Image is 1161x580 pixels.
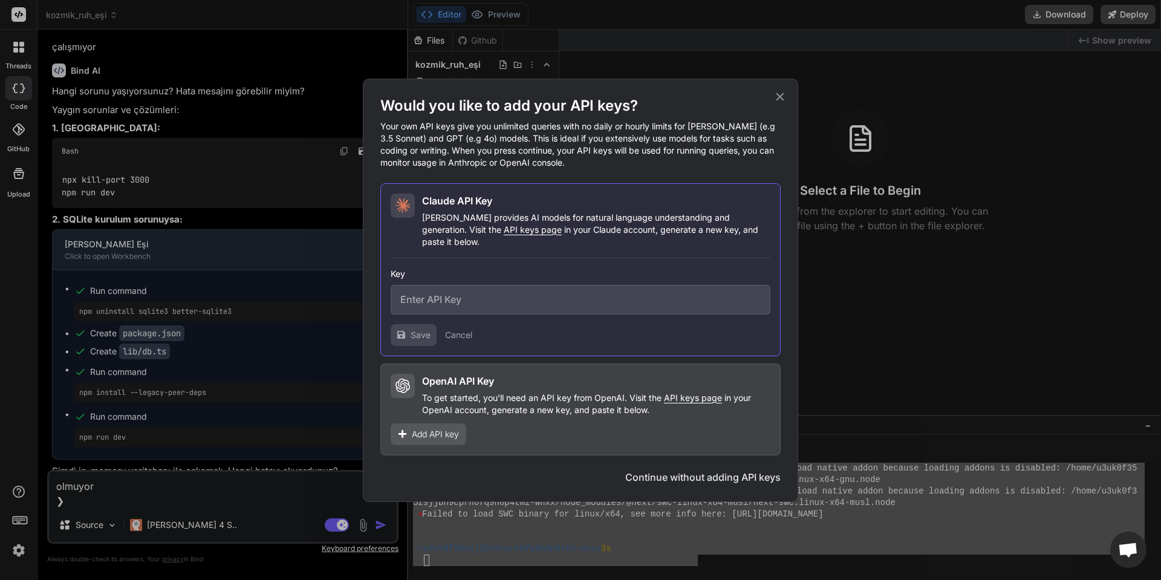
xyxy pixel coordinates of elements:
[445,329,472,341] button: Cancel
[391,324,437,346] button: Save
[422,392,770,416] p: To get started, you'll need an API key from OpenAI. Visit the in your OpenAI account, generate a ...
[422,212,770,248] p: [PERSON_NAME] provides AI models for natural language understanding and generation. Visit the in ...
[625,470,781,484] button: Continue without adding API keys
[380,96,781,116] h1: Would you like to add your API keys?
[380,120,781,169] p: Your own API keys give you unlimited queries with no daily or hourly limits for [PERSON_NAME] (e....
[422,374,494,388] h2: OpenAI API Key
[664,393,722,403] span: API keys page
[411,329,431,341] span: Save
[1110,532,1146,568] a: Açık sohbet
[504,224,562,235] span: API keys page
[391,285,770,314] input: Enter API Key
[391,268,770,280] h3: Key
[412,428,459,440] span: Add API key
[422,194,492,208] h2: Claude API Key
